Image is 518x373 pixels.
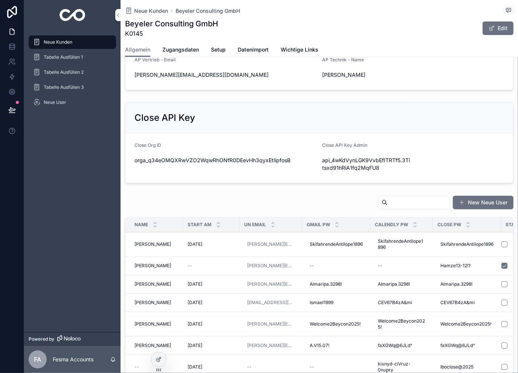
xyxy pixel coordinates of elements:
[244,278,298,290] a: [PERSON_NAME][EMAIL_ADDRESS][DOMAIN_NAME]
[125,18,218,29] h1: Beyeler Consulting GmbH
[134,241,171,247] span: [PERSON_NAME]
[53,356,93,363] p: Fesma Accounts
[244,361,298,373] a: --
[247,364,252,370] div: --
[24,30,121,119] div: scrollable content
[307,361,366,373] a: --
[238,43,269,58] a: Datenimport
[134,263,179,269] a: [PERSON_NAME]
[162,43,199,58] a: Zugangsdaten
[29,96,116,109] a: Neue User
[162,46,199,53] span: Zugangsdaten
[134,142,161,148] span: Close Org ID
[375,315,428,333] a: Welcome2Beycon2025!
[378,318,425,330] span: Welcome2Beycon2025!
[322,142,368,148] span: Close API Key Admin
[307,297,366,309] a: Ismael1999
[375,297,428,309] a: CEV67B4zA&mi
[188,364,235,370] a: [DATE]
[281,46,318,53] span: Wichtige Links
[247,281,295,287] a: [PERSON_NAME][EMAIL_ADDRESS][DOMAIN_NAME]
[310,364,314,370] div: --
[125,43,150,57] a: Allgemein
[29,81,116,94] a: Tabelle Ausfüllen 3
[134,300,171,306] span: [PERSON_NAME]
[307,260,366,272] a: --
[125,7,168,15] a: Neue Kunden
[34,355,41,364] span: FA
[244,222,266,228] span: UN Email
[437,361,497,373] a: Iboclose@2025
[322,157,410,172] span: api_4wKdVynLGK9VvbEfITRTf5.3Titsxd91hRiA1fq2MqFU8
[247,321,295,327] a: [PERSON_NAME][EMAIL_ADDRESS][DOMAIN_NAME]
[188,343,202,349] span: [DATE]
[440,321,491,327] span: Welcome2Beycon2025!
[437,260,497,272] a: Hamze13-12!?
[375,340,428,352] a: faXGWq@6JLd^
[310,263,314,269] div: --
[375,260,428,272] a: --
[188,222,211,228] span: Start am
[188,263,192,269] span: --
[44,84,84,90] span: Tabelle Ausfüllen 3
[307,238,366,250] a: SkifahrendeAntilope1896
[307,340,366,352] a: A.V15.07!
[29,65,116,79] a: Tabelle Ausfüllen 2
[440,263,471,269] span: Hamze13-12!?
[307,318,366,330] a: Welcome2Beycon2025!
[247,343,295,349] a: [PERSON_NAME][EMAIL_ADDRESS][DOMAIN_NAME]
[134,364,139,370] span: --
[238,46,269,53] span: Datenimport
[176,7,240,15] a: Beyeler Consulting GmbH
[440,281,472,287] span: Almaripa.3298!
[307,278,366,290] a: Almaripa.3298!
[378,300,412,306] span: CEV67B4zA&mi
[134,300,179,306] a: [PERSON_NAME]
[310,300,333,306] span: Ismael1999
[310,343,329,349] span: A.V15.07!
[29,50,116,64] a: Tabelle Ausfüllen 1
[440,241,494,247] span: SkifahrendeAntilope1896
[211,46,226,53] span: Setup
[24,332,121,346] a: Powered by
[437,222,461,228] span: Close Pw
[453,196,513,209] a: New Neue User
[134,112,195,124] h2: Close API Key
[322,57,364,62] span: AP Technik - Name
[322,71,410,79] span: [PERSON_NAME]
[44,54,83,60] span: Tabelle Ausfüllen 1
[134,321,179,327] a: [PERSON_NAME]
[375,222,408,228] span: Calendly Pw
[134,222,148,228] span: Name
[437,278,497,290] a: Almaripa.3298!
[375,235,428,253] a: SkifahrendeAntilope1896
[125,46,150,53] span: Allgemein
[188,321,235,327] a: [DATE]
[437,297,497,309] a: CEV67B4zA&mi
[134,343,179,349] a: [PERSON_NAME]
[247,263,295,269] a: [PERSON_NAME][EMAIL_ADDRESS][DOMAIN_NAME]
[378,238,425,250] span: SkifahrendeAntilope1896
[247,241,295,247] a: [PERSON_NAME][EMAIL_ADDRESS][DOMAIN_NAME]
[211,43,226,58] a: Setup
[134,71,316,79] span: [PERSON_NAME][EMAIL_ADDRESS][DOMAIN_NAME]
[44,69,84,75] span: Tabelle Ausfüllen 2
[437,238,497,250] a: SkifahrendeAntilope1896
[60,9,86,21] img: App logo
[188,343,235,349] a: [DATE]
[188,241,202,247] span: [DATE]
[188,263,235,269] a: --
[134,241,179,247] a: [PERSON_NAME]
[378,281,410,287] span: Almaripa.3298!
[134,157,316,164] span: orga_q34eOMQXRwVZO2WqwRhONfR0DEevHh3qyxEtIipfosB
[378,343,413,349] span: faXGWq@6JLd^
[375,278,428,290] a: Almaripa.3298!
[125,29,218,38] span: K0145
[440,300,475,306] span: CEV67B4zA&mi
[378,263,382,269] div: --
[247,300,295,306] a: [EMAIL_ADDRESS][DOMAIN_NAME]
[310,241,363,247] span: SkifahrendeAntilope1896
[44,39,72,45] span: Neue Kunden
[307,222,330,228] span: Gmail Pw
